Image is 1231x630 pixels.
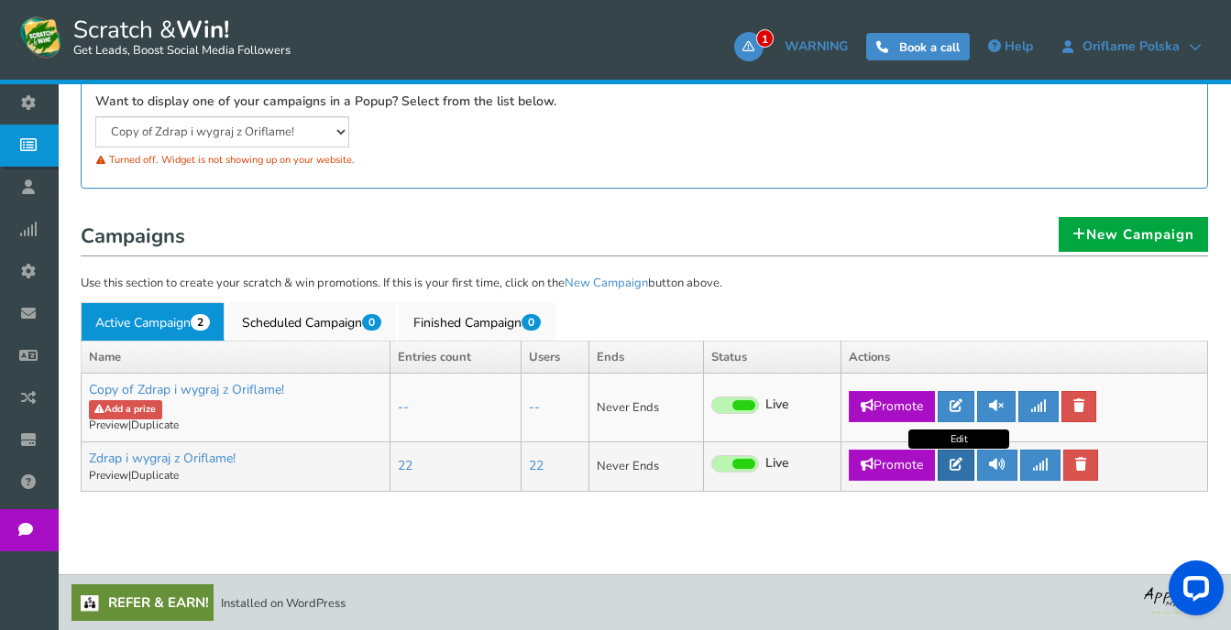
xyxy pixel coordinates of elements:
[191,314,210,331] span: 2
[89,418,382,433] p: |
[221,595,346,612] span: Installed on WordPress
[362,314,381,331] span: 0
[227,302,396,341] a: Scheduled Campaign
[979,32,1042,61] a: Help
[82,341,390,374] th: Name
[131,418,179,432] a: Duplicate
[89,468,382,483] p: |
[89,468,128,483] a: Preview
[765,455,789,472] span: Live
[589,441,704,491] td: Never Ends
[18,14,64,60] img: Scratch and Win
[95,93,556,111] label: Want to display one of your campaigns in a Popup? Select from the list below.
[589,374,704,441] td: Never Ends
[18,14,291,60] a: Scratch &Win! Get Leads, Boost Social Media Followers
[1005,38,1033,55] span: Help
[390,341,521,374] th: Entries count
[1073,39,1189,54] span: Oriflame Polska
[73,44,291,59] small: Get Leads, Boost Social Media Followers
[176,14,229,46] strong: Win!
[756,29,774,48] span: 1
[565,275,648,291] a: New Campaign
[131,468,179,483] a: Duplicate
[908,429,1009,449] div: Edit
[398,457,412,474] a: 22
[398,398,409,416] a: --
[704,341,841,374] th: Status
[71,584,214,621] a: Refer & Earn!
[589,341,704,374] th: Ends
[89,400,162,418] a: Add a prize
[899,39,960,56] span: Book a call
[1059,217,1208,252] a: New Campaign
[399,302,555,341] a: Finished Campaign
[64,14,291,60] span: Scratch &
[529,398,540,416] a: --
[1154,553,1231,630] iframe: LiveChat chat widget
[81,302,225,341] a: Active Campaign
[95,147,631,172] div: Turned off. Widget is not showing up on your website.
[849,450,935,481] a: Promote
[849,391,935,422] a: Promote
[81,275,1208,293] p: Use this section to create your scratch & win promotions. If this is your first time, click on th...
[89,381,284,398] a: Copy of Zdrap i wygraj z Oriflame!
[785,38,848,55] span: WARNING
[89,418,128,432] a: Preview
[841,341,1208,374] th: Actions
[765,396,789,414] span: Live
[522,314,541,331] span: 0
[1144,584,1217,614] img: bg_logo_foot.webp
[529,457,544,474] a: 22
[521,341,589,374] th: Users
[866,33,970,60] a: Book a call
[89,450,236,467] a: Zdrap i wygraj z Oriflame!
[81,220,1208,256] h1: Campaigns
[734,32,857,61] a: 1WARNING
